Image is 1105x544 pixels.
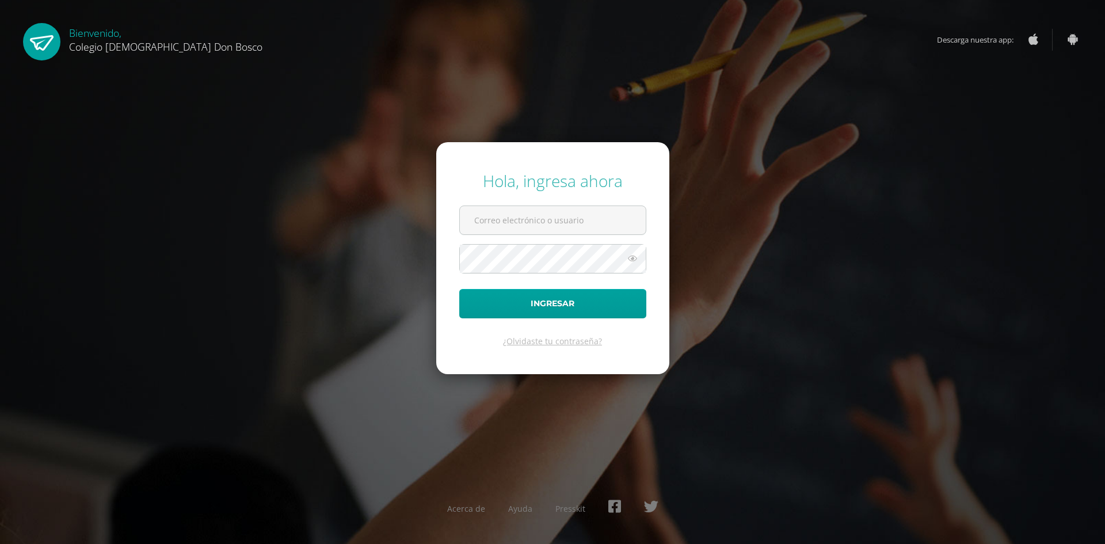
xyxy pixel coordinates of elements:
[459,289,646,318] button: Ingresar
[447,503,485,514] a: Acerca de
[69,23,262,54] div: Bienvenido,
[460,206,646,234] input: Correo electrónico o usuario
[459,170,646,192] div: Hola, ingresa ahora
[937,29,1025,51] span: Descarga nuestra app:
[555,503,585,514] a: Presskit
[503,336,602,347] a: ¿Olvidaste tu contraseña?
[508,503,532,514] a: Ayuda
[69,40,262,54] span: Colegio [DEMOGRAPHIC_DATA] Don Bosco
